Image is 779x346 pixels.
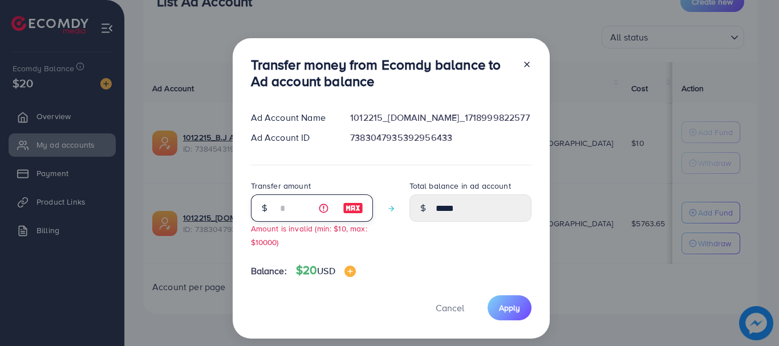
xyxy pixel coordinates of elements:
img: image [343,201,363,215]
small: Amount is invalid (min: $10, max: $10000) [251,223,367,247]
button: Cancel [421,295,478,320]
label: Transfer amount [251,180,311,192]
h4: $20 [296,263,356,278]
div: 1012215_[DOMAIN_NAME]_1718999822577 [341,111,540,124]
div: 7383047935392956433 [341,131,540,144]
span: Apply [499,302,520,314]
div: Ad Account ID [242,131,342,144]
div: Ad Account Name [242,111,342,124]
h3: Transfer money from Ecomdy balance to Ad account balance [251,56,513,89]
img: image [344,266,356,277]
span: Balance: [251,264,287,278]
button: Apply [488,295,531,320]
span: Cancel [436,302,464,314]
label: Total balance in ad account [409,180,511,192]
span: USD [317,264,335,277]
